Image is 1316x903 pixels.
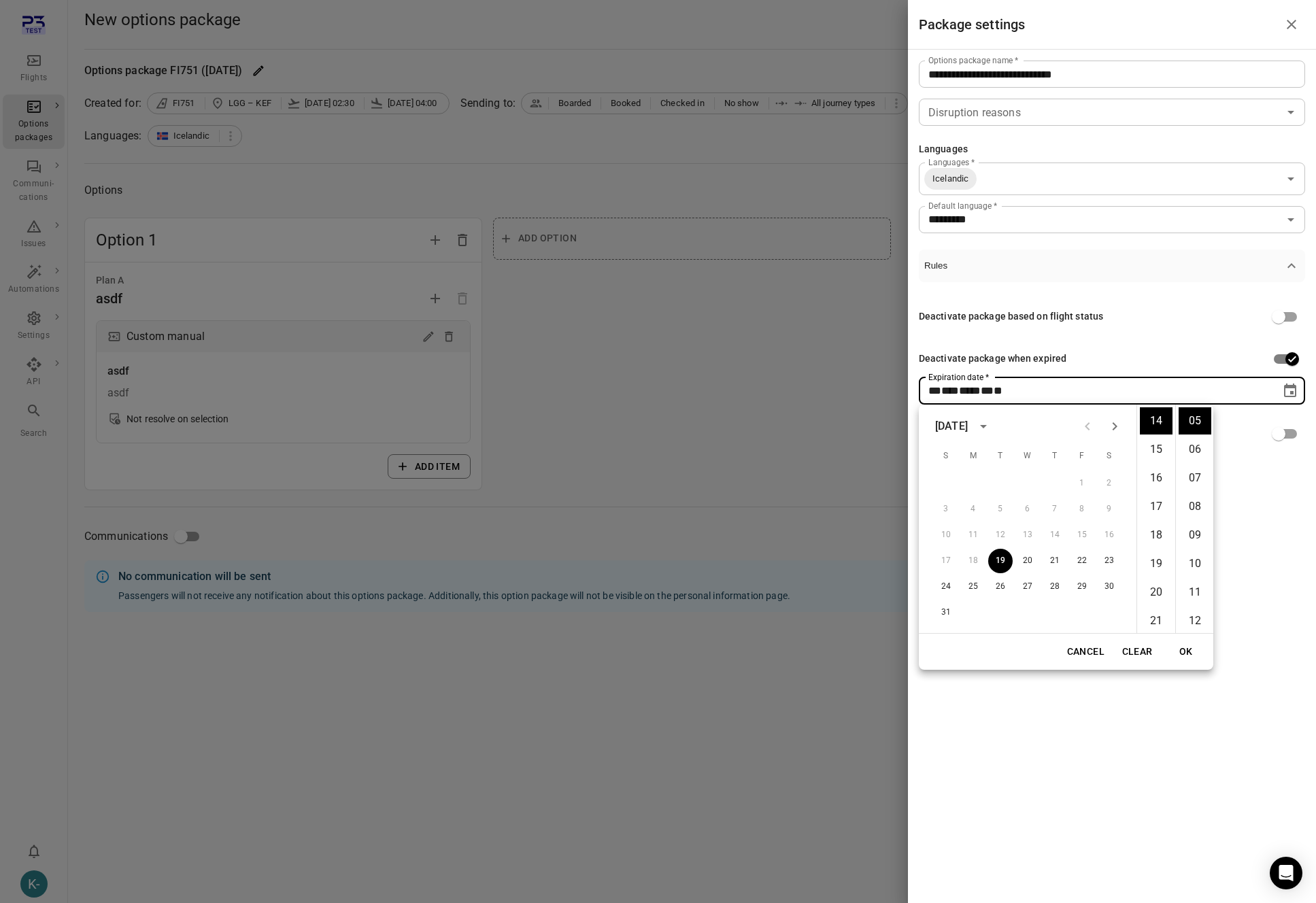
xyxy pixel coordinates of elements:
button: 26 [988,575,1013,599]
button: OK [1164,639,1208,664]
ul: Select minutes [1175,405,1213,633]
button: 24 [934,575,958,599]
div: Deactivate package based on flight status [919,309,1103,324]
li: 18 hours [1140,522,1172,549]
button: calendar view is open, switch to year view [972,415,995,438]
button: Open [1281,210,1300,229]
span: Day [928,386,941,396]
li: 10 minutes [1179,550,1211,577]
div: Deactivate package when expired [919,352,1066,367]
li: 8 minutes [1179,493,1211,520]
label: Options package name [928,54,1018,66]
ul: Select hours [1137,405,1175,633]
li: 15 hours [1140,436,1172,463]
button: Close drawer [1278,11,1305,38]
button: Next month [1101,413,1128,440]
button: 28 [1043,575,1067,599]
span: Wednesday [1015,443,1040,470]
span: Thursday [1043,443,1067,470]
button: 30 [1097,575,1121,599]
li: 21 hours [1140,607,1172,634]
button: 23 [1097,549,1121,573]
label: Expiration date [928,371,989,383]
span: Sunday [934,443,958,470]
button: Clear [1115,639,1159,664]
label: Default language [928,200,997,211]
div: Languages [919,142,968,157]
button: 31 [934,600,958,625]
button: Cancel [1062,639,1110,664]
li: 20 hours [1140,579,1172,606]
span: Tuesday [988,443,1013,470]
li: 17 hours [1140,493,1172,520]
div: Rules [919,282,1305,468]
button: Choose date, selected date is Aug 19, 2025 [1277,377,1304,405]
button: 22 [1070,549,1094,573]
button: Open [1281,169,1300,188]
h1: Package settings [919,14,1025,35]
span: Icelandic [924,171,977,186]
li: 11 minutes [1179,579,1211,606]
button: Rules [919,250,1305,282]
li: 9 minutes [1179,522,1211,549]
button: Open [1281,103,1300,122]
span: Monday [961,443,985,470]
label: Languages [928,156,975,168]
li: 14 hours [1140,407,1172,435]
span: Year [959,386,981,396]
li: 7 minutes [1179,464,1211,492]
span: Month [941,386,959,396]
span: Hours [981,386,994,396]
button: 21 [1043,549,1067,573]
span: Rules [924,260,1283,271]
div: Open Intercom Messenger [1270,857,1302,889]
span: Friday [1070,443,1094,470]
li: 5 minutes [1179,407,1211,435]
button: 27 [1015,575,1040,599]
li: 12 minutes [1179,607,1211,634]
li: 16 hours [1140,464,1172,492]
li: 19 hours [1140,550,1172,577]
button: 19 [988,549,1013,573]
span: Saturday [1097,443,1121,470]
button: 29 [1070,575,1094,599]
div: [DATE] [935,418,968,435]
span: Minutes [994,386,1002,396]
li: 6 minutes [1179,436,1211,463]
button: 25 [961,575,985,599]
button: 20 [1015,549,1040,573]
